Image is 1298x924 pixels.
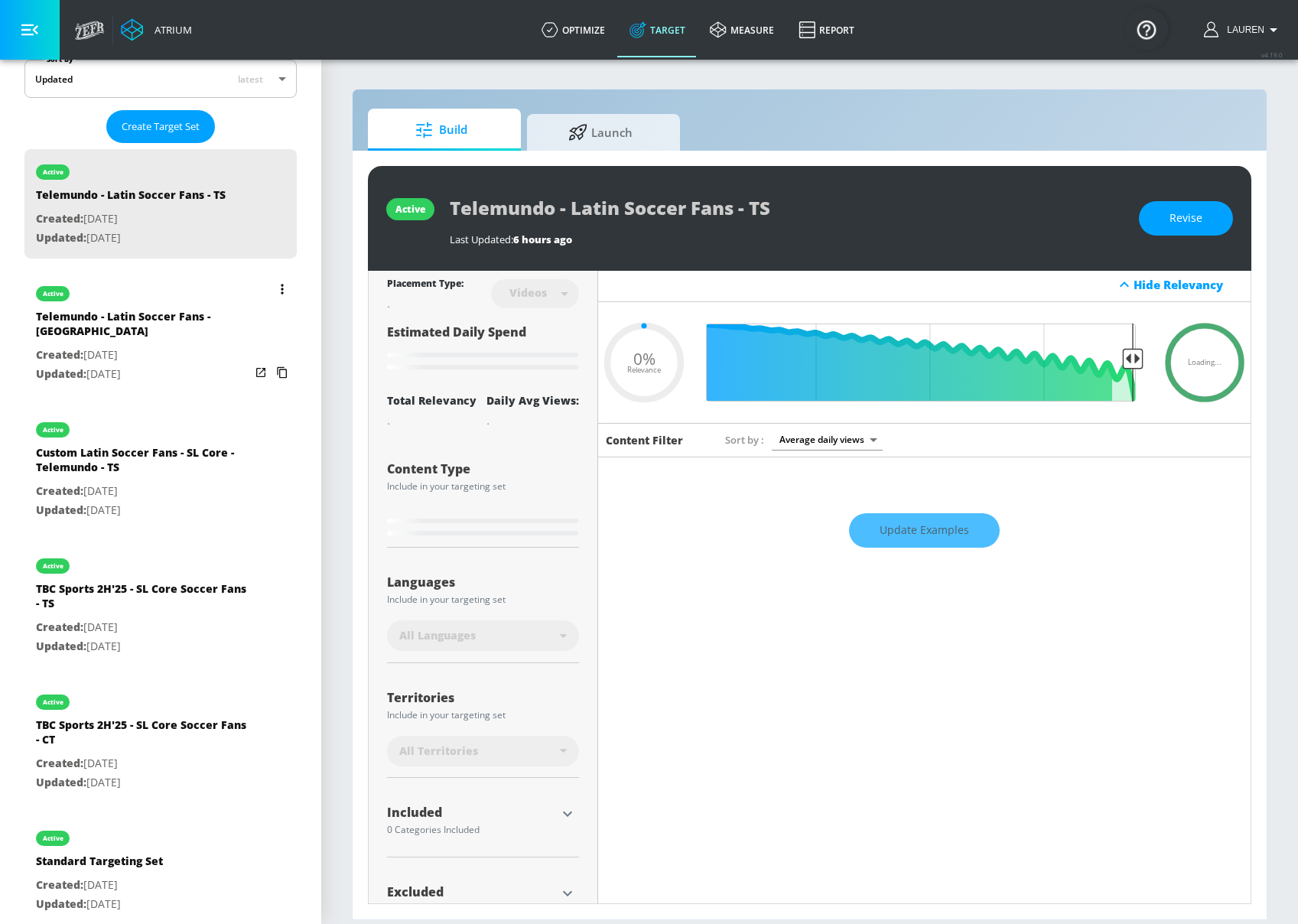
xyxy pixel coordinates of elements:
[36,620,83,634] span: Created:
[1170,209,1202,228] span: Revise
[36,210,226,229] p: [DATE]
[122,118,200,135] span: Create Target Set
[36,309,250,346] div: Telemundo - Latin Soccer Fans - [GEOGRAPHIC_DATA]
[542,114,659,151] span: Launch
[36,775,86,789] span: Updated:
[387,463,579,475] div: Content Type
[36,717,250,754] div: TBC Sports 2H'25 - SL Core Soccer Fans - CT
[529,2,617,57] a: optimize
[36,347,83,362] span: Created:
[43,290,63,298] div: active
[24,543,297,667] div: activeTBC Sports 2H'25 - SL Core Soccer Fans - TSCreated:[DATE]Updated:[DATE]
[43,835,63,842] div: active
[387,711,579,720] div: Include in your targeting set
[36,501,250,520] p: [DATE]
[399,628,476,643] span: All Languages
[43,168,63,176] div: active
[387,886,556,898] div: Excluded
[36,756,83,770] span: Created:
[36,773,250,792] p: [DATE]
[387,393,477,408] div: Total Relevancy
[486,393,579,408] div: Daily Avg Views:
[1125,8,1168,50] button: Open Resource Center
[395,203,425,216] div: active
[606,433,683,447] h6: Content Filter
[24,407,297,531] div: activeCustom Latin Soccer Fans - SL Core - Telemundo - TSCreated:[DATE]Updated:[DATE]
[36,895,163,914] p: [DATE]
[36,483,83,498] span: Created:
[1221,24,1264,35] span: login as: lauren.bacher@zefr.com
[36,854,163,876] div: Standard Targeting Set
[24,149,297,259] div: activeTelemundo - Latin Soccer Fans - TSCreated:[DATE]Updated:[DATE]
[387,576,579,588] div: Languages
[36,346,250,365] p: [DATE]
[36,618,250,637] p: [DATE]
[387,691,579,704] div: Territories
[43,698,63,706] div: active
[24,679,297,803] div: activeTBC Sports 2H'25 - SL Core Soccer Fans - CTCreated:[DATE]Updated:[DATE]
[1134,277,1242,292] div: Hide Relevancy
[36,365,250,384] p: [DATE]
[598,268,1251,302] div: Hide Relevancy
[43,426,63,434] div: active
[1261,50,1283,59] span: v 4.19.0
[725,433,764,447] span: Sort by
[633,350,656,366] span: 0%
[121,18,192,41] a: Atrium
[36,211,83,226] span: Created:
[35,73,73,86] div: Updated
[43,562,63,570] div: active
[1204,21,1283,39] button: Lauren
[383,112,499,148] span: Build
[387,736,579,766] div: All Territories
[450,233,1124,246] div: Last Updated:
[250,362,272,383] button: Open in new window
[24,271,297,395] div: activeTelemundo - Latin Soccer Fans - [GEOGRAPHIC_DATA]Created:[DATE]Updated:[DATE]
[36,754,250,773] p: [DATE]
[387,806,556,818] div: Included
[36,187,226,210] div: Telemundo - Latin Soccer Fans - TS
[502,286,555,299] div: Videos
[387,620,579,651] div: All Languages
[513,233,572,246] span: 6 hours ago
[387,324,579,375] div: Estimated Daily Spend
[387,324,526,340] span: Estimated Daily Spend
[399,743,478,759] span: All Territories
[387,482,579,491] div: Include in your targeting set
[36,503,86,517] span: Updated:
[36,366,86,381] span: Updated:
[36,230,86,245] span: Updated:
[786,2,867,57] a: Report
[617,2,698,57] a: Target
[772,429,883,450] div: Average daily views
[36,876,163,895] p: [DATE]
[387,825,556,835] div: 0 Categories Included
[106,110,215,143] button: Create Target Set
[36,637,250,656] p: [DATE]
[238,73,263,86] span: latest
[36,896,86,911] span: Updated:
[36,877,83,892] span: Created:
[627,366,661,374] span: Relevance
[36,229,226,248] p: [DATE]
[698,2,786,57] a: measure
[387,277,464,293] div: Placement Type:
[387,595,579,604] div: Include in your targeting set
[1188,359,1222,366] span: Loading...
[705,324,1143,402] input: Final Threshold
[1139,201,1233,236] button: Revise
[272,362,293,383] button: Copy Targeting Set Link
[36,482,250,501] p: [DATE]
[36,639,86,653] span: Updated:
[36,445,250,482] div: Custom Latin Soccer Fans - SL Core - Telemundo - TS
[148,23,192,37] div: Atrium
[36,581,250,618] div: TBC Sports 2H'25 - SL Core Soccer Fans - TS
